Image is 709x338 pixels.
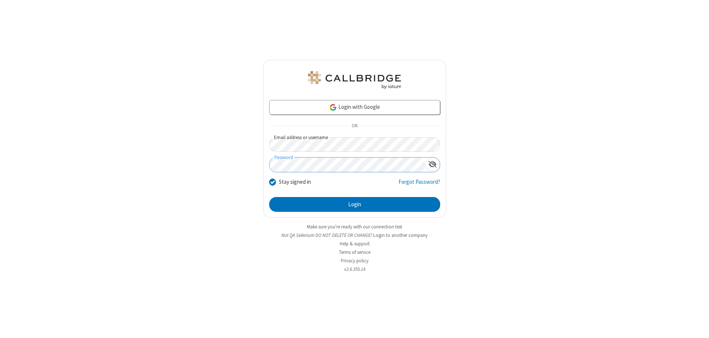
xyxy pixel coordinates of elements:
iframe: Chat [691,319,703,333]
input: Email address or username [269,137,440,152]
li: v2.6.350.14 [263,266,446,273]
button: Login to another company [373,232,428,239]
img: google-icon.png [329,103,337,111]
a: Login with Google [269,100,440,115]
label: Stay signed in [279,178,311,186]
a: Forgot Password? [398,178,440,192]
div: Show password [425,158,440,171]
input: Password [270,158,425,172]
li: Not QA Selenium DO NOT DELETE OR CHANGE? [263,232,446,239]
button: Login [269,197,440,212]
span: OR [349,121,360,131]
a: Help & support [340,241,370,247]
a: Privacy policy [341,258,369,264]
img: QA Selenium DO NOT DELETE OR CHANGE [306,71,403,89]
a: Make sure you're ready with our connection test [307,224,402,230]
a: Terms of service [339,249,370,255]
